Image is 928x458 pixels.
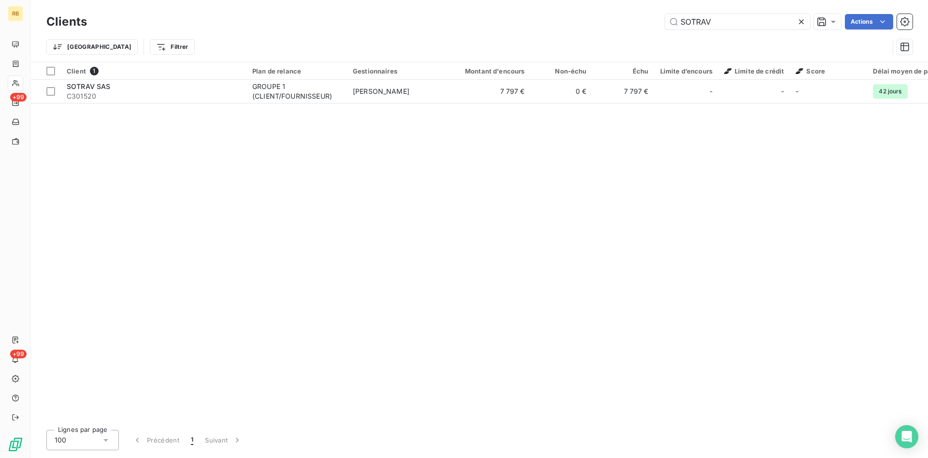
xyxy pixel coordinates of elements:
div: Montant d'encours [453,67,525,75]
img: Logo LeanPay [8,437,23,452]
div: Non-échu [536,67,587,75]
button: Suivant [199,430,248,450]
span: 100 [55,435,66,445]
div: Plan de relance [252,67,341,75]
span: Client [67,67,86,75]
span: Limite de crédit [724,67,784,75]
td: 7 797 € [593,80,654,103]
span: 1 [90,67,99,75]
div: GROUPE 1 (CLIENT/FOURNISSEUR) [252,82,341,101]
td: 7 797 € [448,80,531,103]
td: 0 € [531,80,593,103]
div: Échu [598,67,649,75]
input: Rechercher [665,14,810,30]
h3: Clients [46,13,87,30]
div: Open Intercom Messenger [895,425,918,448]
button: 1 [185,430,199,450]
span: - [781,87,784,96]
button: Filtrer [150,39,194,55]
span: 1 [191,435,193,445]
span: +99 [10,93,27,102]
div: RB [8,6,23,21]
span: C301520 [67,91,241,101]
button: [GEOGRAPHIC_DATA] [46,39,138,55]
button: Précédent [127,430,185,450]
span: 42 jours [873,84,907,99]
button: Actions [845,14,893,30]
span: - [796,87,798,95]
div: Limite d’encours [660,67,712,75]
span: SOTRAV SAS [67,82,111,90]
div: Gestionnaires [353,67,442,75]
span: +99 [10,350,27,358]
span: [PERSON_NAME] [353,87,409,95]
span: Score [796,67,825,75]
span: - [710,87,712,96]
